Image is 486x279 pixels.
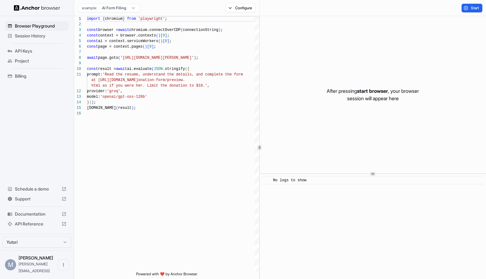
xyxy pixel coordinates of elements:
[131,106,134,110] span: )
[87,100,89,105] span: }
[87,89,107,93] span: provider:
[87,95,100,99] span: model:
[218,28,221,32] span: )
[14,5,60,11] img: Anchor Logo
[94,100,96,105] span: ;
[74,72,81,77] div: 11
[89,100,91,105] span: )
[98,45,143,49] span: page = context.pages
[183,28,218,32] span: connectionString
[74,49,81,55] div: 7
[120,56,194,60] span: '[URL][DOMAIN_NAME][PERSON_NAME]'
[265,177,269,183] span: ​
[74,105,81,111] div: 15
[169,39,171,43] span: ;
[116,67,127,71] span: await
[165,33,167,38] span: ]
[462,4,482,12] button: Start
[203,84,207,88] span: .'
[118,56,120,60] span: (
[180,28,183,32] span: (
[471,6,480,11] span: Start
[87,39,98,43] span: const
[194,56,196,60] span: )
[156,33,158,38] span: (
[87,106,116,110] span: [DOMAIN_NAME]
[15,58,67,64] span: Project
[152,45,154,49] span: ]
[5,71,69,81] div: Billing
[87,45,98,49] span: const
[87,72,102,77] span: prompt:
[98,56,118,60] span: page.goto
[107,89,120,93] span: 'groq'
[123,17,125,21] span: }
[102,17,105,21] span: {
[327,87,419,102] p: After pressing , your browser session will appear here
[196,56,198,60] span: ;
[127,17,136,21] span: from
[165,39,167,43] span: 0
[5,56,69,66] div: Project
[5,219,69,229] div: API Reference
[357,88,388,94] span: start browser
[161,39,163,43] span: )
[91,100,93,105] span: )
[138,78,185,82] span: onation-form/preview.
[273,178,306,182] span: No logs to show
[154,67,163,71] span: JSON
[74,66,81,72] div: 10
[5,209,69,219] div: Documentation
[74,94,81,100] div: 13
[105,17,123,21] span: chromium
[74,111,81,116] div: 16
[5,21,69,31] div: Browser Playground
[15,23,67,29] span: Browser Playground
[120,89,123,93] span: ,
[207,84,209,88] span: ,
[74,44,81,49] div: 6
[91,84,203,88] span: html as if you were her. Limit the donation to $10
[74,16,81,22] div: 1
[98,33,156,38] span: context = browser.contexts
[167,39,169,43] span: ]
[145,45,147,49] span: )
[91,78,138,82] span: at [URL][DOMAIN_NAME]
[74,27,81,33] div: 3
[147,45,149,49] span: [
[134,106,136,110] span: ;
[98,39,158,43] span: ai = context.serviceWorkers
[87,56,98,60] span: await
[74,55,81,61] div: 8
[98,67,116,71] span: result =
[58,259,69,270] button: Open menu
[165,17,167,21] span: ;
[74,61,81,66] div: 9
[154,45,156,49] span: ;
[5,46,69,56] div: API Keys
[163,33,165,38] span: 0
[98,28,118,32] span: browser =
[87,17,100,21] span: import
[118,106,131,110] span: result
[167,33,169,38] span: ;
[87,33,98,38] span: const
[152,67,154,71] span: (
[138,17,165,21] span: 'playwright'
[158,39,160,43] span: (
[15,211,59,217] span: Documentation
[5,31,69,41] div: Session History
[74,100,81,105] div: 14
[226,4,256,12] button: Configure
[74,33,81,38] div: 4
[163,39,165,43] span: [
[118,28,129,32] span: await
[214,72,243,77] span: lete the form
[187,67,189,71] span: {
[87,67,98,71] span: const
[143,45,145,49] span: (
[15,186,59,192] span: Schedule a demo
[163,67,185,71] span: .stringify
[15,73,67,79] span: Billing
[158,33,160,38] span: )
